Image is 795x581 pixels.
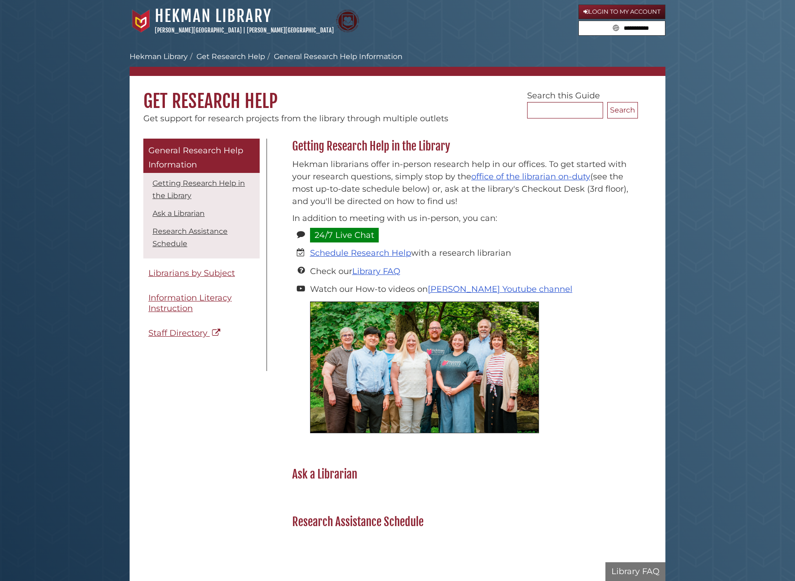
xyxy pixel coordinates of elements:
a: [PERSON_NAME][GEOGRAPHIC_DATA] [155,27,242,34]
a: 24/7 Live Chat [310,228,379,242]
li: Watch our How-to videos on [310,283,633,296]
a: Ask a Librarian [152,209,205,218]
a: Research Assistance Schedule [152,227,228,248]
a: Hekman Library [130,52,188,61]
a: Login to My Account [578,5,665,19]
span: Staff Directory [148,328,207,338]
span: Get support for research projects from the library through multiple outlets [143,113,448,124]
a: Hekman Library [155,6,272,26]
a: General Research Help Information [143,139,260,173]
img: Calvin Theological Seminary [336,10,359,32]
a: Library FAQ [352,266,400,276]
a: Information Literacy Instruction [143,288,260,318]
a: [PERSON_NAME][GEOGRAPHIC_DATA] [247,27,334,34]
a: Schedule Research Help [310,248,411,258]
p: In addition to meeting with us in-person, you can: [292,212,633,225]
li: with a research librarian [310,247,633,259]
li: General Research Help Information [265,51,403,62]
h1: Get Research Help [130,76,665,113]
a: Staff Directory [143,323,260,344]
button: Search [607,102,638,118]
a: Get Research Help [196,52,265,61]
button: Search [610,21,622,33]
a: office of the librarian on-duty [471,172,590,182]
a: Librarians by Subject [143,263,260,284]
span: General Research Help Information [148,145,243,170]
h2: Research Assistance Schedule [288,515,638,529]
a: Getting Research Help in the Library [152,179,245,200]
img: Calvin University [130,10,152,32]
nav: breadcrumb [130,51,665,76]
span: | [243,27,245,34]
h2: Getting Research Help in the Library [288,139,638,154]
form: Search library guides, policies, and FAQs. [578,21,665,36]
div: Guide Pages [143,139,260,348]
a: [PERSON_NAME] Youtube channel [428,284,572,294]
li: Check our [310,265,633,278]
h2: Ask a Librarian [288,467,638,482]
button: Library FAQ [605,562,665,581]
span: Information Literacy Instruction [148,293,232,313]
p: Hekman librarians offer in-person research help in our offices. To get started with your research... [292,158,633,208]
span: Librarians by Subject [148,268,235,278]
